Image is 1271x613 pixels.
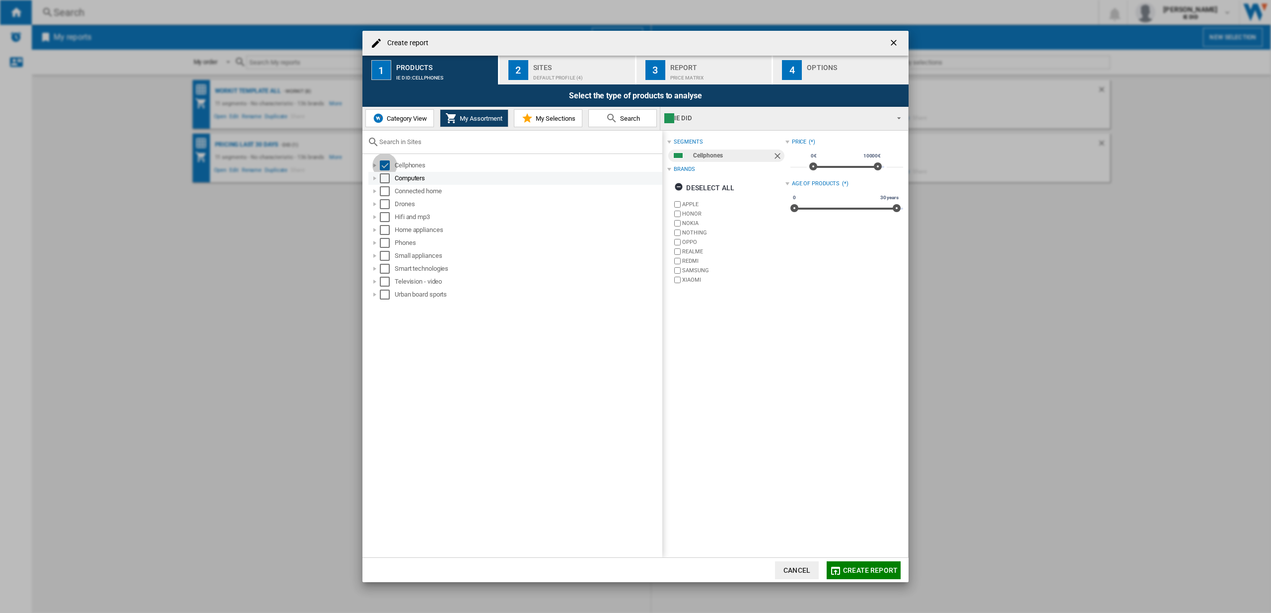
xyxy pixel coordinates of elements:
div: Home appliances [395,225,661,235]
div: Cellphones [395,160,661,170]
div: Price Matrix [670,70,768,80]
md-checkbox: Select [380,290,395,300]
div: Television - video [395,277,661,287]
div: Products [396,60,494,70]
div: Price [792,138,807,146]
div: Smart technologies [395,264,661,274]
span: 10000€ [862,152,882,160]
div: Deselect all [674,179,734,197]
div: 2 [508,60,528,80]
span: My Selections [533,115,575,122]
div: Report [670,60,768,70]
button: My Selections [514,109,582,127]
div: segments [674,138,703,146]
div: Select the type of products to analyse [362,84,909,107]
md-checkbox: Select [380,186,395,196]
ng-md-icon: Remove [773,151,784,163]
ng-md-icon: getI18NText('BUTTONS.CLOSE_DIALOG') [889,38,901,50]
div: Urban board sports [395,290,661,300]
md-checkbox: Select [380,251,395,261]
md-checkbox: Select [380,264,395,274]
md-checkbox: Select [380,212,395,222]
div: Drones [395,199,661,209]
button: 3 Report Price Matrix [636,56,773,84]
h4: Create report [382,38,428,48]
label: SAMSUNG [682,267,785,274]
div: Cellphones [693,150,772,162]
button: Create report [827,561,901,579]
input: brand.name [674,248,681,255]
div: Brands [674,165,695,173]
div: 4 [782,60,802,80]
label: NOTHING [682,229,785,236]
span: Category View [384,115,427,122]
div: IE DID [664,111,888,125]
input: brand.name [674,211,681,217]
input: brand.name [674,220,681,227]
div: Age of products [792,180,840,188]
button: Category View [365,109,434,127]
span: Create report [843,566,898,574]
div: 3 [645,60,665,80]
input: brand.name [674,239,681,245]
input: brand.name [674,230,681,236]
div: 1 [371,60,391,80]
button: Cancel [775,561,819,579]
div: IE DID:Cellphones [396,70,494,80]
label: OPPO [682,238,785,246]
md-checkbox: Select [380,199,395,209]
div: Options [807,60,905,70]
button: 2 Sites Default profile (4) [499,56,636,84]
div: Computers [395,173,661,183]
input: brand.name [674,201,681,208]
label: APPLE [682,201,785,208]
md-checkbox: Select [380,225,395,235]
input: brand.name [674,277,681,283]
label: REALME [682,248,785,255]
input: Search in Sites [379,138,657,146]
button: getI18NText('BUTTONS.CLOSE_DIALOG') [885,33,905,53]
md-checkbox: Select [380,160,395,170]
md-checkbox: Select [380,173,395,183]
div: Hifi and mp3 [395,212,661,222]
label: REDMI [682,257,785,265]
button: 4 Options [773,56,909,84]
label: HONOR [682,210,785,218]
div: Phones [395,238,661,248]
input: brand.name [674,258,681,264]
button: Search [588,109,657,127]
md-checkbox: Select [380,238,395,248]
md-checkbox: Select [380,277,395,287]
span: 0€ [809,152,818,160]
input: brand.name [674,267,681,274]
span: 0 [791,194,797,202]
img: wiser-icon-blue.png [372,112,384,124]
label: XIAOMI [682,276,785,284]
div: Sites [533,60,631,70]
label: NOKIA [682,220,785,227]
button: 1 Products IE DID:Cellphones [362,56,499,84]
span: My Assortment [457,115,502,122]
span: 30 years [879,194,900,202]
div: Connected home [395,186,661,196]
span: Search [618,115,640,122]
button: My Assortment [440,109,508,127]
button: Deselect all [671,179,737,197]
div: Small appliances [395,251,661,261]
div: Default profile (4) [533,70,631,80]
